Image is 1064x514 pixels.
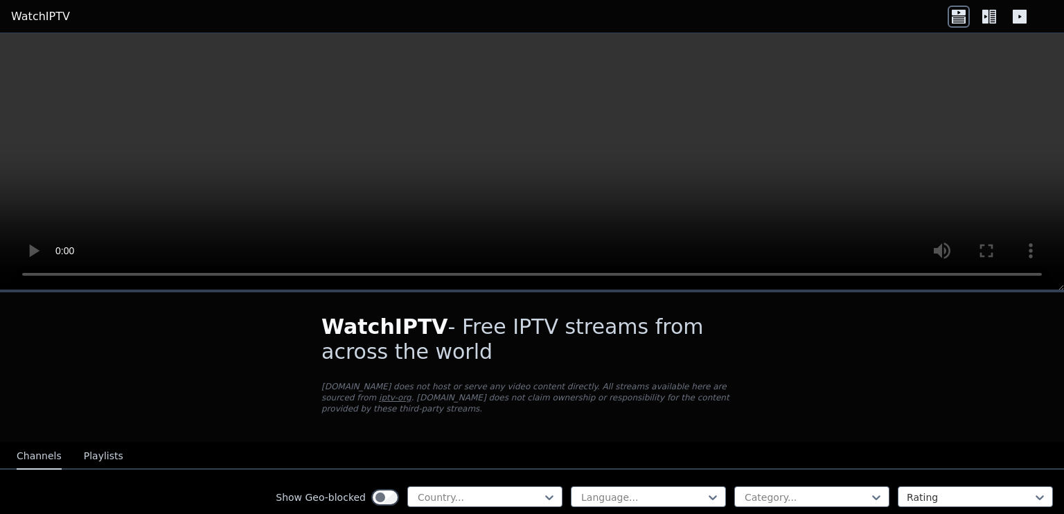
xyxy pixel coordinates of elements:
[276,490,366,504] label: Show Geo-blocked
[321,381,743,414] p: [DOMAIN_NAME] does not host or serve any video content directly. All streams available here are s...
[321,314,743,364] h1: - Free IPTV streams from across the world
[17,443,62,470] button: Channels
[321,314,448,339] span: WatchIPTV
[84,443,123,470] button: Playlists
[11,8,70,25] a: WatchIPTV
[379,393,411,402] a: iptv-org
